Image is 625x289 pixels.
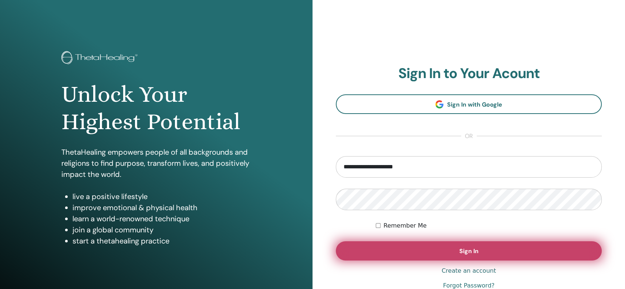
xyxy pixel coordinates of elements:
[459,247,479,255] span: Sign In
[461,132,477,141] span: or
[72,224,251,235] li: join a global community
[442,266,496,275] a: Create an account
[61,147,251,180] p: ThetaHealing empowers people of all backgrounds and religions to find purpose, transform lives, a...
[384,221,427,230] label: Remember Me
[447,101,502,108] span: Sign In with Google
[336,94,602,114] a: Sign In with Google
[72,202,251,213] li: improve emotional & physical health
[336,241,602,261] button: Sign In
[376,221,602,230] div: Keep me authenticated indefinitely or until I manually logout
[61,81,251,136] h1: Unlock Your Highest Potential
[72,213,251,224] li: learn a world-renowned technique
[72,235,251,246] li: start a thetahealing practice
[72,191,251,202] li: live a positive lifestyle
[336,65,602,82] h2: Sign In to Your Acount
